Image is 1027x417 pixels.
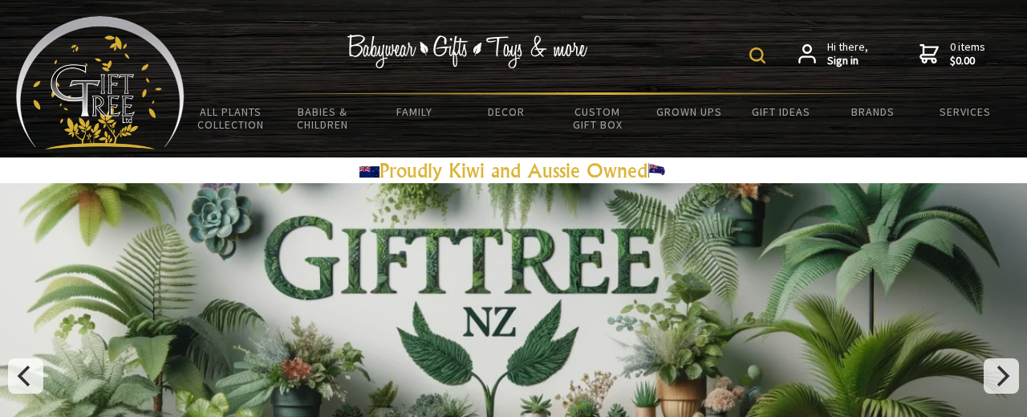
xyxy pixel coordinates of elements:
img: product search [749,47,765,63]
a: Grown Ups [643,95,735,129]
button: Previous [8,358,43,394]
strong: $0.00 [950,54,985,68]
span: 0 items [950,39,985,68]
strong: Sign in [827,54,868,68]
img: Babywear - Gifts - Toys & more [347,35,587,68]
a: Proudly Kiwi and Aussie Owned [359,158,668,182]
a: Decor [460,95,551,129]
button: Next [984,358,1019,394]
a: Services [919,95,1011,129]
span: Hi there, [827,40,868,68]
a: Custom Gift Box [552,95,643,141]
a: All Plants Collection [185,95,276,141]
a: Hi there,Sign in [798,40,868,68]
a: Babies & Children [276,95,367,141]
a: Family [368,95,460,129]
a: Brands [827,95,919,129]
a: Gift Ideas [736,95,827,129]
a: 0 items$0.00 [919,40,985,68]
img: Babyware - Gifts - Toys and more... [16,16,185,149]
